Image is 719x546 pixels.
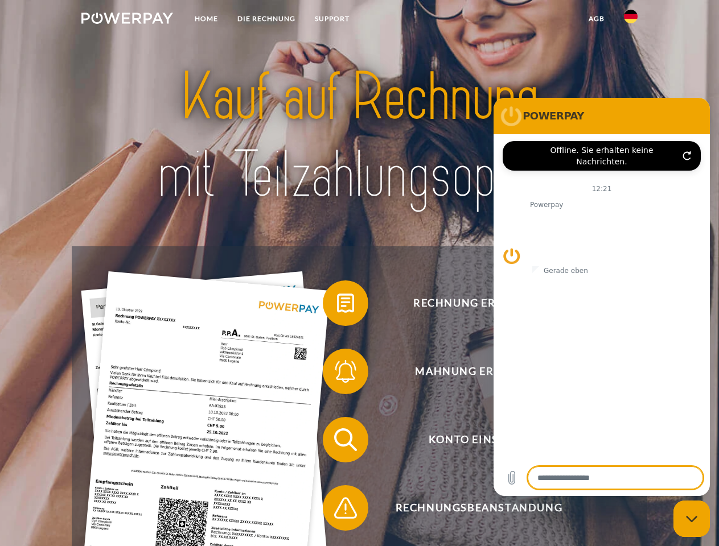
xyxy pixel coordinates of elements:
button: Rechnung erhalten? [323,280,619,326]
button: Rechnungsbeanstandung [323,485,619,531]
span: Rechnung erhalten? [339,280,618,326]
img: de [624,10,638,23]
span: Rechnungsbeanstandung [339,485,618,531]
iframe: Schaltfläche zum Öffnen des Messaging-Fensters; Konversation läuft [673,500,710,537]
img: logo-powerpay-white.svg [81,13,173,24]
iframe: Messaging-Fenster [494,98,710,496]
img: qb_search.svg [331,425,360,454]
a: DIE RECHNUNG [228,9,305,29]
a: agb [579,9,614,29]
img: qb_bell.svg [331,357,360,386]
a: SUPPORT [305,9,359,29]
img: qb_warning.svg [331,494,360,522]
span: Konto einsehen [339,417,618,462]
button: Mahnung erhalten? [323,349,619,394]
img: title-powerpay_de.svg [109,55,610,218]
img: qb_bill.svg [331,289,360,317]
span: Mahnung erhalten? [339,349,618,394]
button: Konto einsehen [323,417,619,462]
a: Home [185,9,228,29]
